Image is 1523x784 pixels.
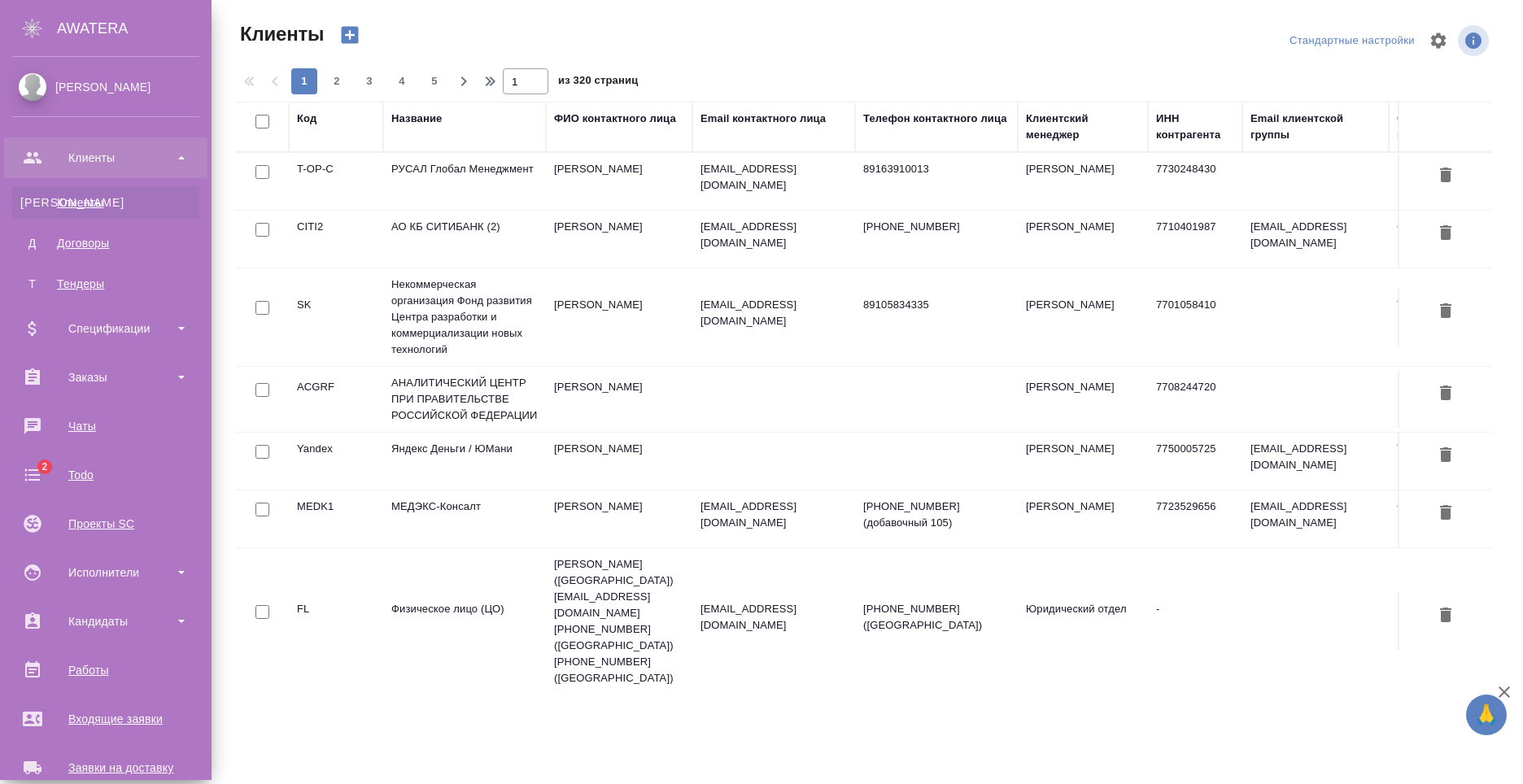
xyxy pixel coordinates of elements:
[12,707,199,731] div: Входящие заявки
[1285,28,1419,54] div: split button
[554,111,676,127] div: ФИО контактного лица
[289,371,383,428] td: ACGRF
[863,499,1010,531] p: [PHONE_NUMBER] (добавочный 105)
[383,433,546,490] td: Яндекс Деньги / ЮМани
[863,297,1010,313] p: 89105834335
[1148,289,1242,346] td: 7701058410
[546,371,692,428] td: [PERSON_NAME]
[1250,111,1381,143] div: Email клиентской группы
[4,406,207,446] a: Чаты
[289,211,383,268] td: CITI2
[12,414,199,438] div: Чаты
[1018,490,1148,547] td: [PERSON_NAME]
[863,111,1007,127] div: Телефон контактного лица
[1148,593,1242,650] td: -
[546,211,692,268] td: [PERSON_NAME]
[546,433,692,490] td: [PERSON_NAME]
[1432,219,1460,249] button: Удалить
[1018,433,1148,490] td: [PERSON_NAME]
[546,490,692,547] td: [PERSON_NAME]
[1419,21,1458,60] span: Настроить таблицу
[356,68,382,94] button: 3
[700,601,847,634] p: [EMAIL_ADDRESS][DOMAIN_NAME]
[1389,153,1519,210] td: Русал
[383,153,546,210] td: РУСАЛ Глобал Менеджмент
[863,601,1010,634] p: [PHONE_NUMBER] ([GEOGRAPHIC_DATA])
[4,455,207,495] a: 2Todo
[1242,490,1389,547] td: [EMAIL_ADDRESS][DOMAIN_NAME]
[1432,499,1460,529] button: Удалить
[1473,698,1500,732] span: 🙏
[383,367,546,432] td: АНАЛИТИЧЕСКИЙ ЦЕНТР ПРИ ПРАВИТЕЛЬСТВЕ РОССИЙСКОЙ ФЕДЕРАЦИИ
[4,699,207,739] a: Входящие заявки
[1148,371,1242,428] td: 7708244720
[421,68,447,94] button: 5
[57,12,212,45] div: AWATERA
[1389,289,1519,346] td: Технический
[1026,111,1140,143] div: Клиентский менеджер
[700,161,847,194] p: [EMAIL_ADDRESS][DOMAIN_NAME]
[546,153,692,210] td: [PERSON_NAME]
[1458,25,1492,56] span: Посмотреть информацию
[12,78,199,96] div: [PERSON_NAME]
[383,211,546,268] td: АО КБ СИТИБАНК (2)
[20,235,191,251] div: Договоры
[1148,211,1242,268] td: 7710401987
[20,276,191,292] div: Тендеры
[32,459,57,475] span: 2
[389,73,415,89] span: 4
[391,111,442,127] div: Название
[12,658,199,682] div: Работы
[546,548,692,695] td: [PERSON_NAME] ([GEOGRAPHIC_DATA]) [EMAIL_ADDRESS][DOMAIN_NAME] [PHONE_NUMBER] ([GEOGRAPHIC_DATA])...
[1432,379,1460,409] button: Удалить
[236,21,324,47] span: Клиенты
[383,268,546,366] td: Некоммерческая организация Фонд развития Центра разработки и коммерциализации новых технологий
[12,227,199,259] a: ДДоговоры
[12,316,199,341] div: Спецификации
[12,268,199,300] a: ТТендеры
[1389,490,1519,547] td: Сити3
[700,499,847,531] p: [EMAIL_ADDRESS][DOMAIN_NAME]
[1018,371,1148,428] td: [PERSON_NAME]
[12,463,199,487] div: Todo
[700,219,847,251] p: [EMAIL_ADDRESS][DOMAIN_NAME]
[1389,593,1519,650] td: ЦО
[1432,161,1460,191] button: Удалить
[289,289,383,346] td: SK
[4,503,207,544] a: Проекты SC
[12,365,199,390] div: Заказы
[12,186,199,219] a: [PERSON_NAME]Клиенты
[297,111,316,127] div: Код
[1018,289,1148,346] td: [PERSON_NAME]
[330,21,369,49] button: Создать
[700,111,826,127] div: Email контактного лица
[12,756,199,780] div: Заявки на доставку
[289,433,383,490] td: Yandex
[324,73,350,89] span: 2
[383,593,546,650] td: Физическое лицо (ЦО)
[863,219,1010,235] p: [PHONE_NUMBER]
[289,490,383,547] td: MEDK1
[1148,490,1242,547] td: 7723529656
[700,297,847,329] p: [EMAIL_ADDRESS][DOMAIN_NAME]
[389,68,415,94] button: 4
[12,560,199,585] div: Исполнители
[1389,433,1519,490] td: Таганка
[356,73,382,89] span: 3
[1018,153,1148,210] td: [PERSON_NAME]
[1018,211,1148,268] td: [PERSON_NAME]
[1148,433,1242,490] td: 7750005725
[863,161,1010,177] p: 89163910013
[421,73,447,89] span: 5
[1148,153,1242,210] td: 7730248430
[12,512,199,536] div: Проекты SC
[1242,433,1389,490] td: [EMAIL_ADDRESS][DOMAIN_NAME]
[324,68,350,94] button: 2
[1397,111,1511,143] div: Ответственная команда
[1018,593,1148,650] td: Юридический отдел
[4,650,207,690] a: Работы
[1432,441,1460,471] button: Удалить
[1156,111,1234,143] div: ИНН контрагента
[383,490,546,547] td: МЕДЭКС-Консалт
[289,593,383,650] td: FL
